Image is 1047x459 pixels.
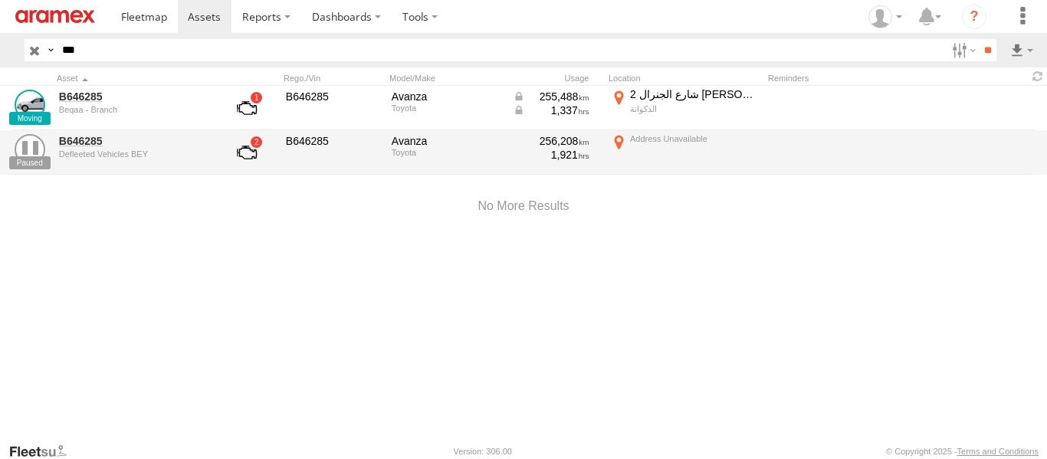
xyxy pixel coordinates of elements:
[609,132,762,173] label: Click to View Current Location
[768,73,904,84] div: Reminders
[392,148,502,157] div: Toyota
[513,148,589,162] div: 1,921
[218,90,275,126] a: View Asset with Fault/s
[389,73,504,84] div: Model/Make
[513,103,589,117] div: Data from Vehicle CANbus
[392,90,502,103] div: Avanza
[59,90,208,103] a: B646285
[15,134,45,165] a: View Asset Details
[946,39,979,61] label: Search Filter Options
[609,73,762,84] div: Location
[513,90,589,103] div: Data from Vehicle CANbus
[59,134,208,148] a: B646285
[510,73,602,84] div: Usage
[392,103,502,113] div: Toyota
[284,73,383,84] div: Rego./Vin
[392,134,502,148] div: Avanza
[15,10,95,23] img: aramex-logo.svg
[218,134,275,171] a: View Asset with Fault/s
[454,447,512,456] div: Version: 306.00
[609,87,762,129] label: Click to View Current Location
[630,87,760,101] div: 2 شارع الجنرال [PERSON_NAME] وازن
[44,39,57,61] label: Search Query
[962,5,986,29] i: ?
[59,149,208,159] div: undefined
[957,447,1039,456] a: Terms and Conditions
[513,134,589,148] div: 256,208
[286,90,381,103] div: B646285
[1009,39,1035,61] label: Export results as...
[59,105,208,114] div: undefined
[1029,69,1047,84] span: Refresh
[286,134,381,148] div: B646285
[8,444,79,459] a: Visit our Website
[15,90,45,120] a: View Asset Details
[863,5,908,28] div: Mazen Siblini
[57,73,210,84] div: Click to Sort
[886,447,1039,456] div: © Copyright 2025 -
[630,103,760,114] div: الدكوانة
